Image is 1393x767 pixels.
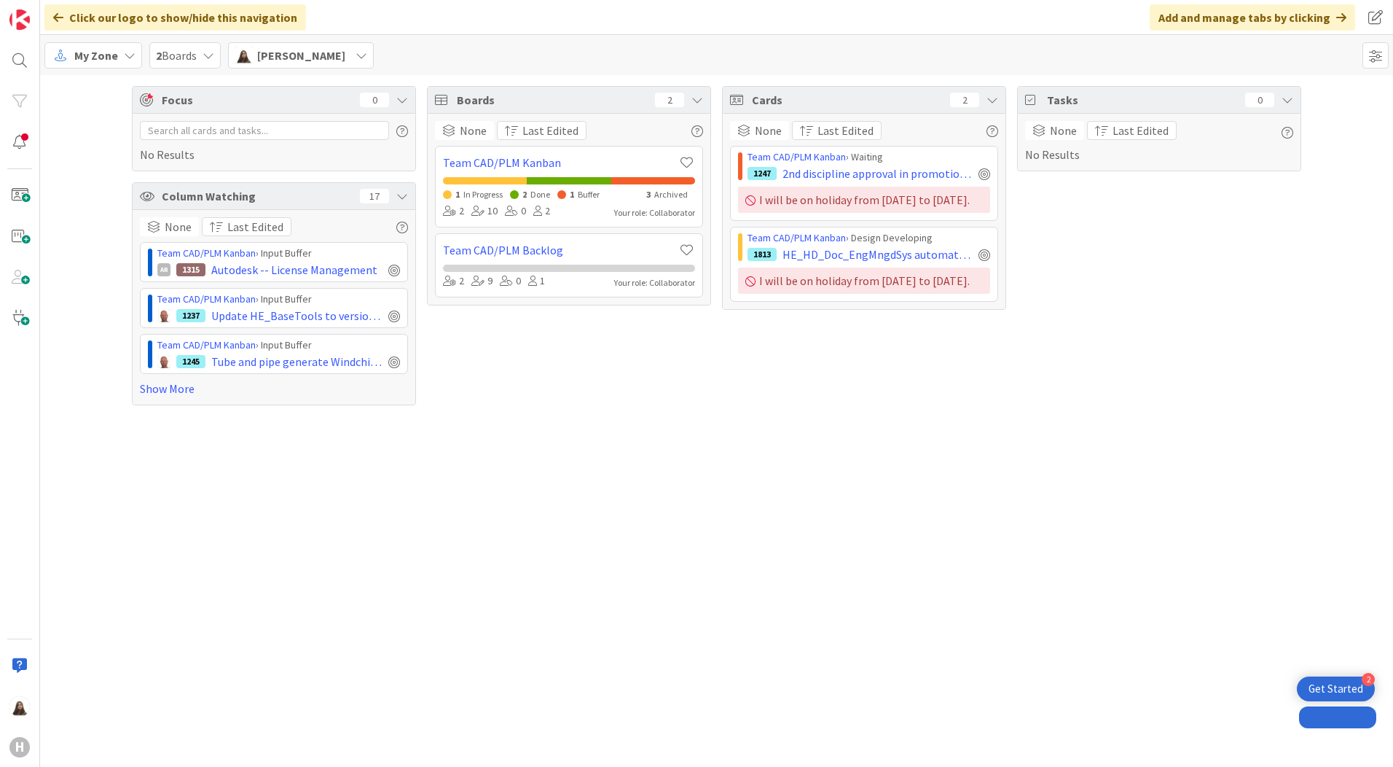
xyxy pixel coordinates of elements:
div: Click our logo to show/hide this navigation [44,4,306,31]
div: No Results [1025,121,1293,163]
a: Team CAD/PLM Kanban [157,338,256,351]
span: My Zone [74,47,118,64]
span: In Progress [463,189,503,200]
button: Last Edited [1087,121,1177,140]
a: Team CAD/PLM Backlog [443,241,678,259]
span: Buffer [578,189,600,200]
a: Team CAD/PLM Kanban [443,154,678,171]
span: 1 [455,189,460,200]
div: 17 [360,189,389,203]
a: Show More [140,380,408,397]
div: 1813 [747,248,777,261]
div: › Input Buffer [157,338,400,353]
button: Last Edited [202,217,291,236]
div: 1 [528,273,545,289]
img: Visit kanbanzone.com [9,9,30,30]
span: Boards [457,91,648,109]
a: Team CAD/PLM Kanban [157,246,256,260]
button: Last Edited [497,121,586,140]
span: Update HE_BaseTools to version [TECHNICAL_ID] for Windows 10 [211,307,382,324]
span: Tube and pipe generate Windchill article numbers [211,353,382,370]
div: 2 [443,203,464,219]
div: 1245 [176,355,205,368]
a: Team CAD/PLM Kanban [157,292,256,305]
img: KM [235,46,253,64]
a: Team CAD/PLM Kanban [747,231,846,244]
div: 0 [1245,93,1274,107]
input: Search all cards and tasks... [140,121,389,140]
span: Column Watching [162,187,353,205]
div: 9 [471,273,493,289]
span: Last Edited [227,218,283,235]
span: Done [530,189,550,200]
div: 1237 [176,309,205,322]
span: 2 [522,189,527,200]
span: Last Edited [817,122,874,139]
span: 1 [570,189,574,200]
div: › Design Developing [747,230,990,246]
div: 0 [500,273,521,289]
span: [PERSON_NAME] [257,47,345,64]
a: Team CAD/PLM Kanban [747,150,846,163]
div: › Input Buffer [157,292,400,307]
div: 1247 [747,167,777,180]
span: 2nd discipline approval in promotion request [782,165,973,182]
img: RK [157,355,170,368]
div: 0 [505,203,526,219]
span: Autodesk -- License Management [211,261,377,279]
div: Add and manage tabs by clicking [1150,4,1355,31]
div: Open Get Started checklist, remaining modules: 2 [1297,677,1375,701]
img: KM [9,696,30,717]
div: AR [157,263,170,276]
div: 1315 [176,263,205,276]
div: Get Started [1308,682,1363,696]
div: 2 [443,273,464,289]
span: Tasks [1047,91,1238,109]
span: Focus [162,91,348,109]
span: None [460,122,487,139]
span: None [755,122,782,139]
div: 2 [655,93,684,107]
span: Last Edited [522,122,578,139]
div: 0 [360,93,389,107]
div: No Results [140,121,408,163]
span: None [1050,122,1077,139]
div: 2 [533,203,550,219]
div: › Input Buffer [157,246,400,261]
div: 2 [1362,673,1375,686]
span: Boards [156,47,197,64]
div: Your role: Collaborator [614,276,695,289]
div: 2 [950,93,979,107]
div: H [9,737,30,758]
img: RK [157,309,170,322]
div: Your role: Collaborator [614,206,695,219]
span: 3 [646,189,651,200]
span: None [165,218,192,235]
span: Archived [654,189,688,200]
b: 2 [156,48,162,63]
div: 10 [471,203,498,219]
button: Last Edited [792,121,882,140]
div: I will be on holiday from [DATE] to [DATE]. [738,187,990,213]
div: › Waiting [747,149,990,165]
span: Cards [752,91,943,109]
span: Last Edited [1113,122,1169,139]
div: I will be on holiday from [DATE] to [DATE]. [738,268,990,294]
span: HE_HD_Doc_EngMngdSys automatically generate a representation of the PDF. [782,246,973,263]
